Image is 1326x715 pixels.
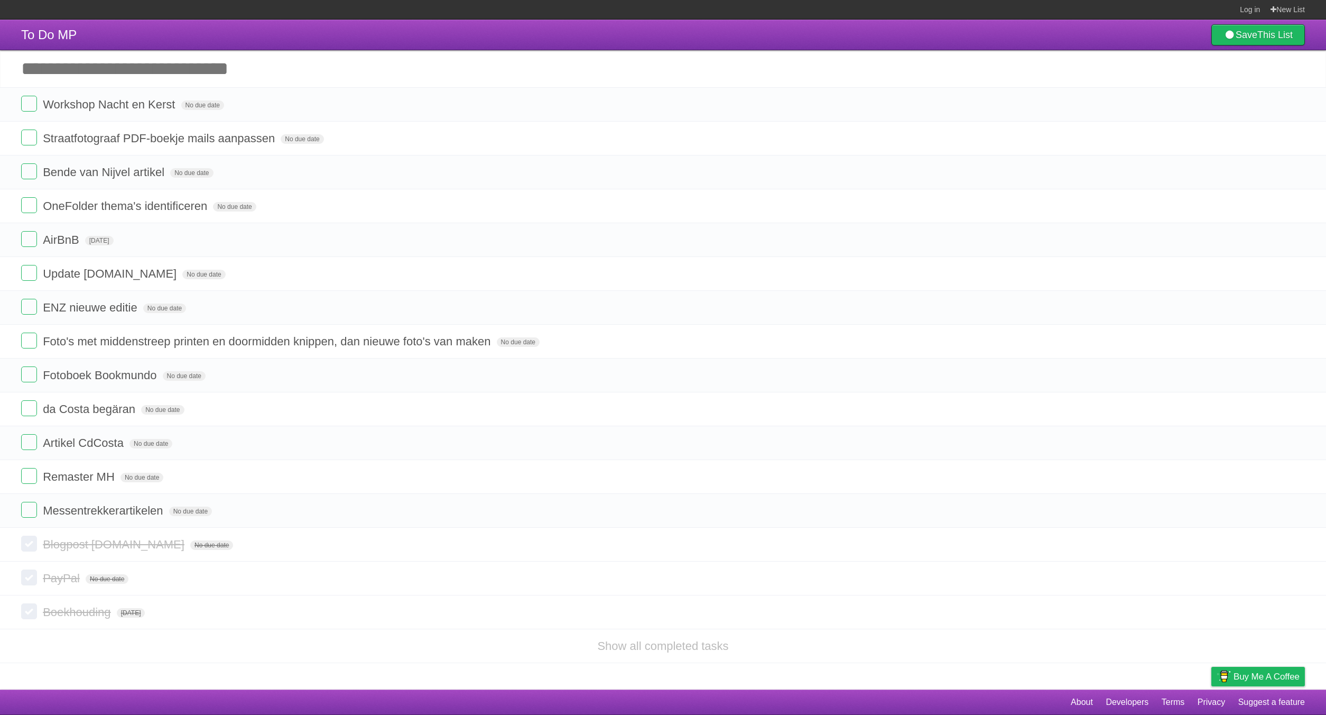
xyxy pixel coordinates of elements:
[182,270,225,279] span: No due date
[43,606,113,619] span: Boekhouding
[43,369,159,382] span: Fotoboek Bookmundo
[143,304,186,313] span: No due date
[21,27,77,42] span: To Do MP
[43,335,493,348] span: Foto's met middenstreep printen en doormidden knippen, dan nieuwe foto's van maken
[43,402,138,416] span: da Costa begäran
[21,570,37,585] label: Done
[43,538,187,551] span: Blogpost [DOMAIN_NAME]
[21,434,37,450] label: Done
[21,197,37,213] label: Done
[1217,667,1231,685] img: Buy me a coffee
[21,130,37,145] label: Done
[1257,30,1293,40] b: This List
[43,166,167,179] span: Bende van Nijvel artikel
[1198,692,1225,712] a: Privacy
[597,639,728,653] a: Show all completed tasks
[21,603,37,619] label: Done
[43,470,117,483] span: Remaster MH
[43,233,81,246] span: AirBnB
[21,468,37,484] label: Done
[21,96,37,112] label: Done
[1211,667,1305,686] a: Buy me a coffee
[1106,692,1148,712] a: Developers
[43,98,178,111] span: Workshop Nacht en Kerst
[141,405,184,415] span: No due date
[1238,692,1305,712] a: Suggest a feature
[120,473,163,482] span: No due date
[21,400,37,416] label: Done
[21,502,37,518] label: Done
[21,163,37,179] label: Done
[43,436,126,450] span: Artikel CdCosta
[43,301,140,314] span: ENZ nieuwe editie
[43,132,277,145] span: Straatfotograaf PDF-boekje mails aanpassen
[170,168,213,178] span: No due date
[190,540,233,550] span: No due date
[85,236,114,245] span: [DATE]
[21,231,37,247] label: Done
[43,504,165,517] span: Messentrekkerartikelen
[21,366,37,382] label: Done
[21,265,37,281] label: Done
[129,439,172,448] span: No due date
[21,299,37,315] label: Done
[21,333,37,349] label: Done
[497,337,540,347] span: No due date
[117,608,145,618] span: [DATE]
[86,574,128,584] span: No due date
[181,100,224,110] span: No due date
[281,134,323,144] span: No due date
[213,202,256,212] span: No due date
[21,536,37,552] label: Done
[1234,667,1300,686] span: Buy me a coffee
[43,267,179,280] span: Update [DOMAIN_NAME]
[1071,692,1093,712] a: About
[43,199,210,213] span: OneFolder thema's identificeren
[43,572,82,585] span: PayPal
[1162,692,1185,712] a: Terms
[1211,24,1305,45] a: SaveThis List
[169,507,212,516] span: No due date
[163,371,206,381] span: No due date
